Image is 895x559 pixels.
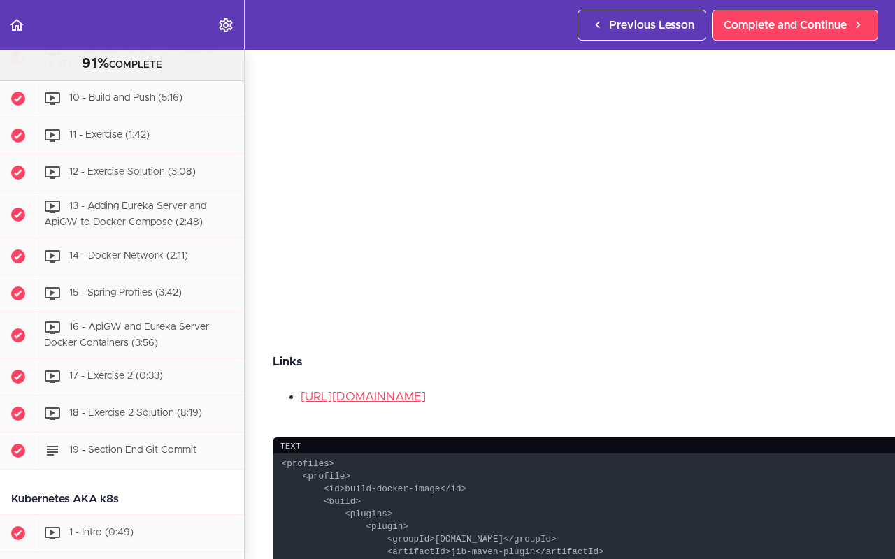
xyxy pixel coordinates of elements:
[69,409,202,419] span: 18 - Exercise 2 Solution (8:19)
[69,93,182,103] span: 10 - Build and Push (5:16)
[69,528,134,538] span: 1 - Intro (0:49)
[724,17,847,34] span: Complete and Continue
[82,57,109,71] span: 91%
[217,17,234,34] svg: Settings Menu
[17,55,227,73] div: COMPLETE
[69,446,196,456] span: 19 - Section End Git Commit
[69,372,163,382] span: 17 - Exercise 2 (0:33)
[273,356,302,368] strong: Links
[69,288,182,298] span: 15 - Spring Profiles (3:42)
[44,322,209,348] span: 16 - ApiGW and Eureka Server Docker Containers (3:56)
[609,17,694,34] span: Previous Lesson
[712,10,878,41] a: Complete and Continue
[44,201,206,227] span: 13 - Adding Eureka Server and ApiGW to Docker Compose (2:48)
[69,167,196,177] span: 12 - Exercise Solution (3:08)
[578,10,706,41] a: Previous Lesson
[69,251,188,261] span: 14 - Docker Network (2:11)
[301,391,426,402] a: [URL][DOMAIN_NAME]
[69,130,150,140] span: 11 - Exercise (1:42)
[8,17,25,34] svg: Back to course curriculum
